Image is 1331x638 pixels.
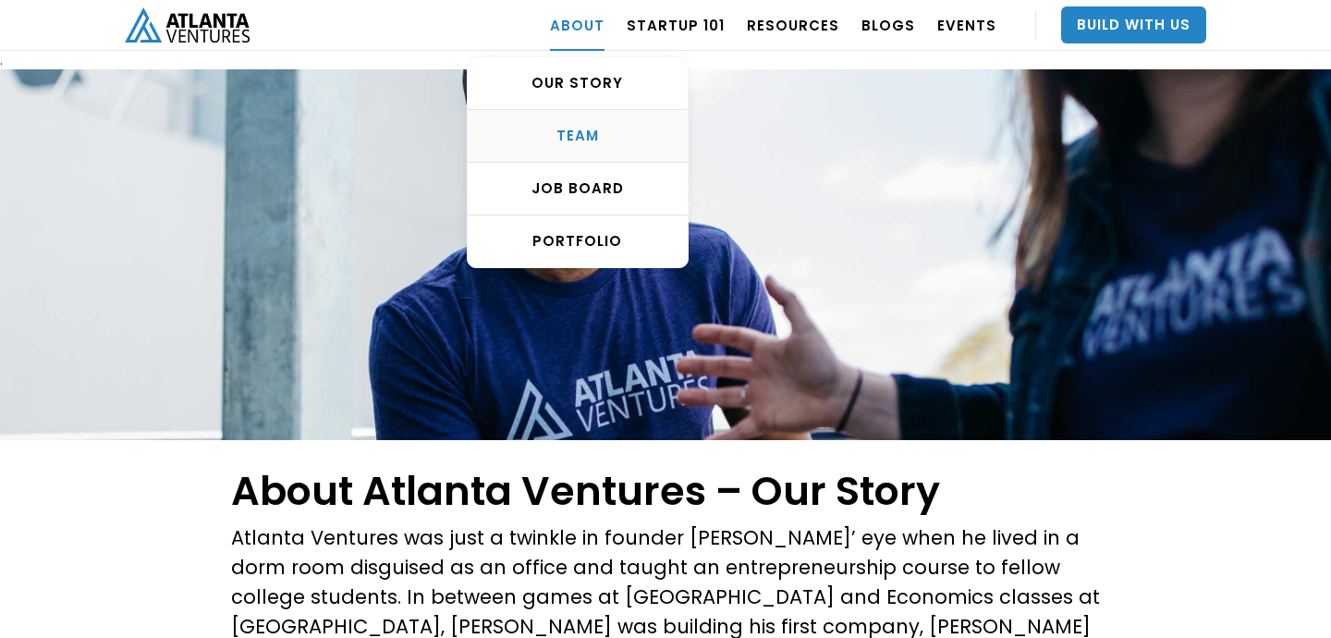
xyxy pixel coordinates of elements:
[231,468,1100,514] h1: About Atlanta Ventures – Our Story
[1061,6,1206,43] a: Build With Us
[468,110,688,163] a: TEAM
[468,127,688,145] div: TEAM
[468,179,688,198] div: Job Board
[468,74,688,92] div: OUR STORY
[468,232,688,251] div: PORTFOLIO
[468,215,688,267] a: PORTFOLIO
[468,163,688,215] a: Job Board
[468,57,688,110] a: OUR STORY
